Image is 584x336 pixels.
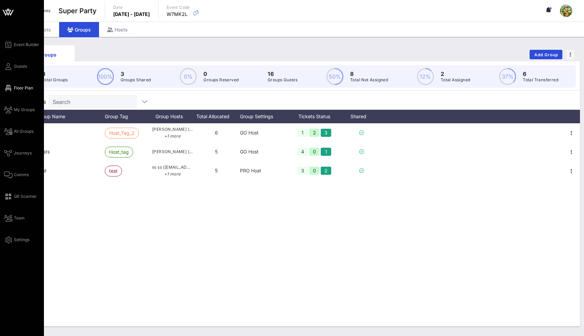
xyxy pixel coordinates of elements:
span: 6 [215,130,218,135]
div: 1 [321,148,331,156]
div: 2 [309,129,320,137]
span: Team [14,215,25,221]
div: 4 [297,148,308,156]
a: Team [4,214,25,222]
span: Host_Tag_2 [109,128,135,138]
div: GO Host [240,142,287,161]
div: Total Allocated [193,110,240,123]
span: Settings [14,237,29,243]
span: Journeys [14,150,32,156]
p: 6 [523,70,558,78]
div: Shared [341,110,382,123]
p: Total Assigned [441,77,470,83]
span: 5 [215,168,218,173]
a: My Groups [4,106,35,114]
a: Event Builder [4,41,39,49]
div: Groups [59,22,99,37]
p: 3 [121,70,151,78]
div: Hosts [99,22,136,37]
span: Guests [14,63,27,69]
p: 16 [268,70,297,78]
span: Host_tag [109,147,129,157]
div: 1 [297,129,308,137]
span: [PERSON_NAME] ([EMAIL_ADDRESS][DOMAIN_NAME]) [152,126,193,140]
div: Group Tag [105,110,152,123]
span: QR Scanner [14,193,37,199]
div: 0 [309,167,320,175]
p: W7MK2L [167,11,190,18]
a: Comms [4,171,29,179]
div: 0 [309,148,320,156]
span: [PERSON_NAME] ([PERSON_NAME][EMAIL_ADDRESS][DOMAIN_NAME]) [152,148,193,155]
div: 3 [321,129,331,137]
span: All Groups [14,128,33,134]
p: Groups Reserved [203,77,239,83]
span: Comms [14,172,29,178]
div: GO Host [240,123,287,142]
p: Event Code [167,4,190,11]
p: Total Not Assigned [350,77,388,83]
div: Group Hosts [152,110,193,123]
div: 3 [297,167,308,175]
span: My Groups [14,107,35,113]
p: 8 [350,70,388,78]
span: 5 [215,149,218,154]
p: Date [113,4,150,11]
span: Add Group [534,52,558,57]
p: 0 [203,70,239,78]
a: Floor Plan [4,84,33,92]
button: Add Group [530,50,562,59]
div: Tickets Status [287,110,341,123]
p: Groups Guests [268,77,297,83]
p: Total Transferred [523,77,558,83]
div: Group Settings [240,110,287,123]
p: Groups Shared [121,77,151,83]
span: Super Party [58,6,97,16]
a: Settings [4,236,29,244]
p: +1 more [152,171,193,177]
p: 3 [42,70,68,78]
div: Groups [26,51,70,58]
div: Group Name [37,110,105,123]
a: Guests [4,62,27,70]
p: [DATE] - [DATE] [113,11,150,18]
a: QR Scanner [4,192,37,201]
span: ss ss ([EMAIL_ADDRESS][DOMAIN_NAME]) [152,164,193,177]
span: Floor Plan [14,85,33,91]
p: 2 [441,70,470,78]
a: All Groups [4,127,33,135]
span: Event Builder [14,42,39,48]
a: Journeys [4,149,32,157]
p: +1 more [152,133,193,140]
p: Total Groups [42,77,68,83]
div: 2 [321,167,331,175]
div: PRO Host [240,161,287,180]
span: test [109,166,118,176]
